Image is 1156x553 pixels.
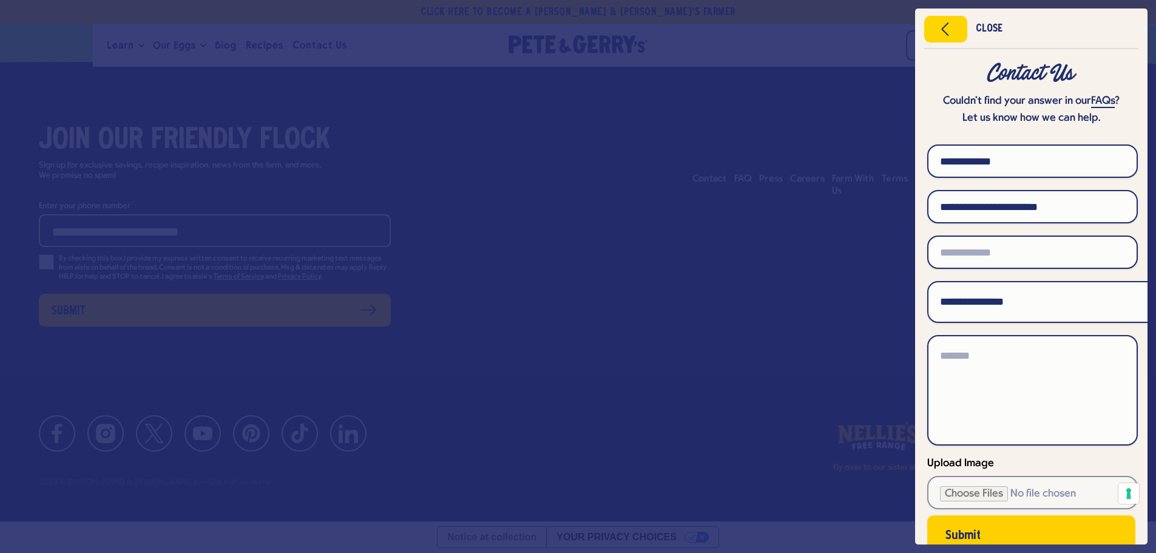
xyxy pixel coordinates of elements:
[927,110,1135,127] p: Let us know how we can help.
[945,532,981,540] span: Submit
[927,458,994,469] span: Upload Image
[927,93,1135,110] p: Couldn’t find your answer in our ?
[927,63,1135,84] div: Contact Us
[976,25,1002,33] div: Close
[924,16,967,42] button: Close menu
[1091,95,1115,108] a: FAQs
[1118,483,1139,504] button: Your consent preferences for tracking technologies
